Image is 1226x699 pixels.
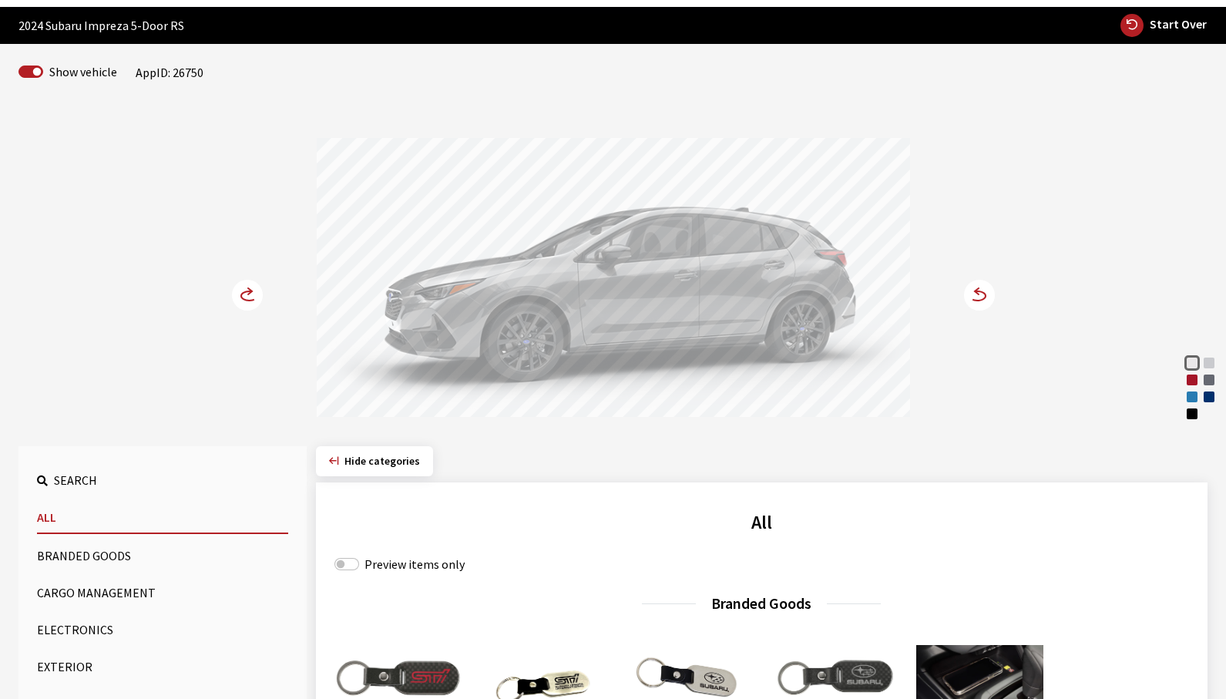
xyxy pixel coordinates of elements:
[316,446,433,476] button: Hide categories
[1184,372,1200,388] div: Pure Red
[49,62,117,81] label: Show vehicle
[1201,355,1217,371] div: Ice Silver Metallic
[37,502,288,534] button: All
[18,16,184,35] span: 2024 Subaru Impreza 5-Door RS
[1184,355,1200,371] div: Crystal White Pearl
[1201,372,1217,388] div: Magnetite Gray Metallic
[37,614,288,645] button: Electronics
[1150,16,1207,32] span: Start Over
[334,592,1189,615] h3: Branded Goods
[364,555,465,573] label: Preview items only
[1120,13,1208,38] button: Start Over
[344,454,420,468] span: Click to hide category section.
[1184,406,1200,422] div: Crystal Black Silica
[1184,389,1200,405] div: Oasis Blue
[136,63,203,82] div: AppID: 26750
[54,472,97,488] span: Search
[334,509,1189,536] h2: All
[37,540,288,571] button: Branded Goods
[1201,389,1217,405] div: Sapphire Blue Pearl
[37,577,288,608] button: Cargo Management
[37,651,288,682] button: Exterior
